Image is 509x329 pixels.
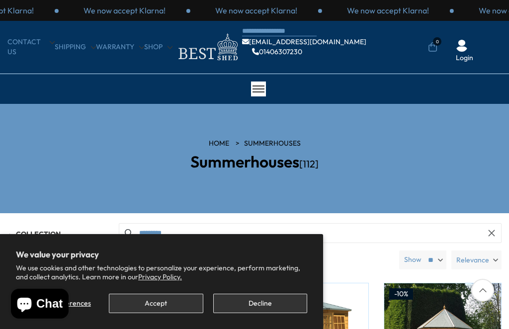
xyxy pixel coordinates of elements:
[456,250,489,269] span: Relevance
[172,31,242,63] img: logo
[96,42,144,52] a: Warranty
[119,223,502,243] input: Search products
[55,42,96,52] a: Shipping
[84,5,166,16] p: We now accept Klarna!
[16,263,307,281] p: We use cookies and other technologies to personalize your experience, perform marketing, and coll...
[428,42,437,52] a: 0
[215,5,297,16] p: We now accept Klarna!
[8,289,72,321] inbox-online-store-chat: Shopify online store chat
[242,38,366,45] a: [EMAIL_ADDRESS][DOMAIN_NAME]
[451,250,502,269] label: Relevance
[213,294,307,313] button: Decline
[135,153,374,170] h2: Summerhouses
[389,288,413,300] div: -10%
[59,5,190,16] div: 1 / 3
[404,255,422,265] label: Show
[109,294,203,313] button: Accept
[16,250,307,259] h2: We value your privacy
[209,139,229,149] a: HOME
[7,37,55,57] a: CONTACT US
[144,42,172,52] a: Shop
[16,230,61,239] span: Collection
[433,37,441,46] span: 0
[299,158,319,170] span: [112]
[347,5,429,16] p: We now accept Klarna!
[138,272,182,281] a: Privacy Policy.
[322,5,454,16] div: 3 / 3
[456,40,468,52] img: User Icon
[244,139,301,149] a: Summerhouses
[252,48,302,55] a: 01406307230
[456,53,473,63] a: Login
[190,5,322,16] div: 2 / 3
